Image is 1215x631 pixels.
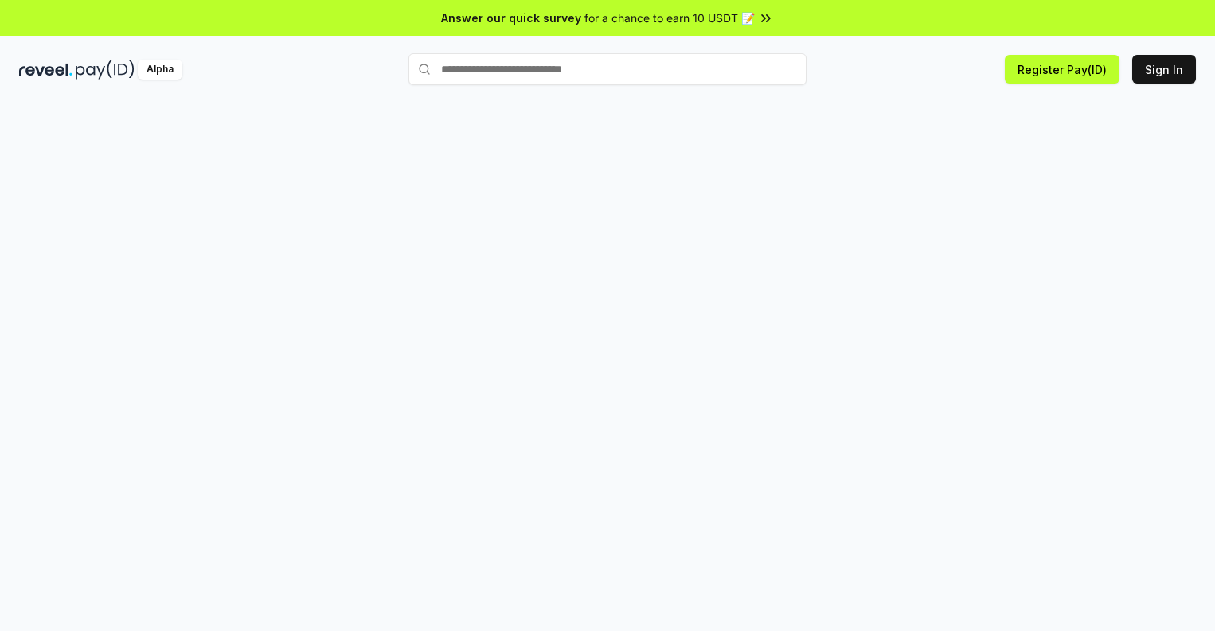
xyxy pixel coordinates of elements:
[138,60,182,80] div: Alpha
[1005,55,1119,84] button: Register Pay(ID)
[1132,55,1196,84] button: Sign In
[584,10,755,26] span: for a chance to earn 10 USDT 📝
[19,60,72,80] img: reveel_dark
[441,10,581,26] span: Answer our quick survey
[76,60,135,80] img: pay_id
